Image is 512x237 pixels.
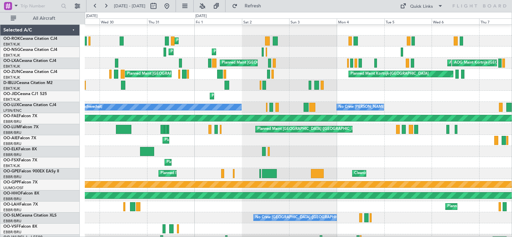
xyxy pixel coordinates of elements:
[127,69,248,79] div: Planned Maint [GEOGRAPHIC_DATA] ([GEOGRAPHIC_DATA] National)
[3,136,36,140] a: OO-AIEFalcon 7X
[20,1,59,11] input: Trip Number
[171,47,249,57] div: Planned Maint Kortrijk-[GEOGRAPHIC_DATA]
[3,114,19,118] span: OO-FAE
[3,169,19,173] span: OO-GPE
[3,59,19,63] span: OO-LXA
[161,168,282,178] div: Planned Maint [GEOGRAPHIC_DATA] ([GEOGRAPHIC_DATA] National)
[338,102,419,112] div: No Crew [PERSON_NAME] ([PERSON_NAME])
[3,37,57,41] a: OO-ROKCessna Citation CJ4
[3,108,22,113] a: LFSN/ENC
[114,3,145,9] span: [DATE] - [DATE]
[3,92,47,96] a: OO-JIDCessna CJ1 525
[3,103,19,107] span: OO-LUX
[3,214,19,218] span: OO-SLM
[3,174,21,179] a: EBBR/BRU
[3,196,21,202] a: EBBR/BRU
[176,36,254,46] div: Planned Maint Kortrijk-[GEOGRAPHIC_DATA]
[3,70,20,74] span: OO-ZUN
[222,58,343,68] div: Planned Maint [GEOGRAPHIC_DATA] ([GEOGRAPHIC_DATA] National)
[3,75,20,80] a: EBKT/KJK
[167,157,245,167] div: Planned Maint Kortrijk-[GEOGRAPHIC_DATA]
[229,1,269,11] button: Refresh
[7,13,73,24] button: All Aircraft
[384,18,432,24] div: Tue 5
[3,147,18,151] span: OO-ELK
[3,158,37,162] a: OO-FSXFalcon 7X
[3,48,57,52] a: OO-NSGCessna Citation CJ4
[3,141,21,146] a: EBBR/BRU
[3,203,19,207] span: OO-LAH
[3,64,20,69] a: EBKT/KJK
[239,4,267,8] span: Refresh
[194,18,242,24] div: Fri 1
[354,168,466,178] div: Cleaning [GEOGRAPHIC_DATA] ([GEOGRAPHIC_DATA] National)
[3,86,20,91] a: EBKT/KJK
[255,213,368,223] div: No Crew [GEOGRAPHIC_DATA] ([GEOGRAPHIC_DATA] National)
[3,97,20,102] a: EBKT/KJK
[3,103,56,107] a: OO-LUXCessna Citation CJ4
[337,18,384,24] div: Mon 4
[214,47,292,57] div: Planned Maint Kortrijk-[GEOGRAPHIC_DATA]
[3,163,20,168] a: EBKT/KJK
[3,147,37,151] a: OO-ELKFalcon 8X
[3,219,21,224] a: EBBR/BRU
[3,81,16,85] span: D-IBLU
[3,214,57,218] a: OO-SLMCessna Citation XLS
[195,13,207,19] div: [DATE]
[147,18,195,24] div: Thu 31
[3,191,39,195] a: OO-HHOFalcon 8X
[3,53,20,58] a: EBKT/KJK
[3,225,37,229] a: OO-VSFFalcon 8X
[3,152,21,157] a: EBBR/BRU
[3,81,53,85] a: D-IBLUCessna Citation M2
[3,37,20,41] span: OO-ROK
[3,191,21,195] span: OO-HHO
[3,42,20,47] a: EBKT/KJK
[432,18,479,24] div: Wed 6
[3,114,37,118] a: OO-FAEFalcon 7X
[3,158,19,162] span: OO-FSX
[3,180,38,184] a: OO-GPPFalcon 7X
[3,180,19,184] span: OO-GPP
[242,18,290,24] div: Sat 2
[3,70,57,74] a: OO-ZUNCessna Citation CJ4
[3,48,20,52] span: OO-NSG
[350,69,429,79] div: Planned Maint Kortrijk-[GEOGRAPHIC_DATA]
[165,135,286,145] div: Planned Maint [GEOGRAPHIC_DATA] ([GEOGRAPHIC_DATA] National)
[3,208,21,213] a: EBBR/BRU
[100,18,147,24] div: Wed 30
[212,91,290,101] div: Planned Maint Kortrijk-[GEOGRAPHIC_DATA]
[3,125,20,129] span: OO-LUM
[3,225,19,229] span: OO-VSF
[410,3,433,10] div: Quick Links
[397,1,446,11] button: Quick Links
[3,185,23,190] a: UUMO/OSF
[257,124,379,134] div: Planned Maint [GEOGRAPHIC_DATA] ([GEOGRAPHIC_DATA] National)
[3,230,21,235] a: EBBR/BRU
[3,136,18,140] span: OO-AIE
[17,16,71,21] span: All Aircraft
[3,59,56,63] a: OO-LXACessna Citation CJ4
[289,18,337,24] div: Sun 3
[3,119,21,124] a: EBBR/BRU
[3,130,21,135] a: EBBR/BRU
[3,125,39,129] a: OO-LUMFalcon 7X
[3,203,38,207] a: OO-LAHFalcon 7X
[86,13,98,19] div: [DATE]
[3,169,59,173] a: OO-GPEFalcon 900EX EASy II
[3,92,17,96] span: OO-JID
